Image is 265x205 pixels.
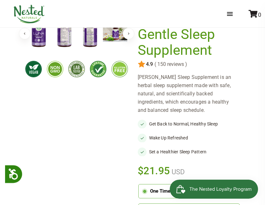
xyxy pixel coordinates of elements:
li: Wake Up Refreshed [138,133,239,142]
img: LUNA Gentle Sleep Supplement [77,16,103,49]
iframe: Button to open loyalty program pop-up [170,180,259,199]
img: Nested Naturals [13,5,45,23]
button: Previous [19,28,30,39]
span: USD [170,168,185,176]
li: Get Back to Normal, Healthy Sleep [138,119,239,128]
a: 0 [249,11,261,18]
img: lifetimeguarantee [90,61,106,77]
span: 0 [258,11,261,18]
img: LUNA Gentle Sleep Supplement [103,16,129,42]
li: Set a Healthier Sleep Pattern [138,147,239,156]
img: vegan [25,61,42,77]
div: [PERSON_NAME] Sleep Supplement is an herbal sleep supplement made with safe, natural, and scienti... [138,73,239,114]
img: LUNA Gentle Sleep Supplement [52,16,77,49]
img: star.svg [138,61,145,68]
img: glutenfree [111,61,128,77]
span: $21.95 [138,164,170,178]
img: LUNA Gentle Sleep Supplement [26,16,52,49]
span: ( 150 reviews ) [153,61,187,67]
button: Next [123,28,134,39]
img: gmofree [47,61,63,77]
h1: [PERSON_NAME] Gentle Sleep Supplement [138,11,243,58]
span: 4.9 [145,61,153,67]
img: thirdpartytested [68,61,85,77]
